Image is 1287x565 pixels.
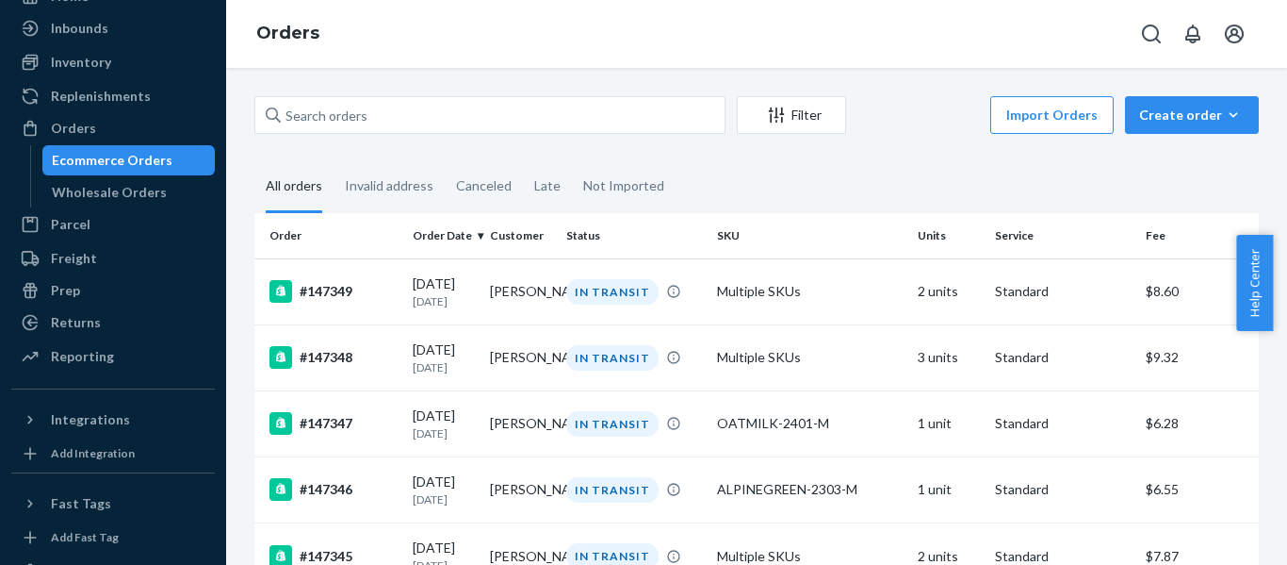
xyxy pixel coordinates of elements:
button: Open notifications [1174,15,1212,53]
a: Parcel [11,209,215,240]
div: IN TRANSIT [566,345,659,371]
div: #147348 [269,346,398,369]
a: Prep [11,275,215,306]
div: Create order [1139,106,1245,125]
button: Open Search Box [1132,15,1170,53]
button: Fast Tags [11,489,215,519]
button: Open account menu [1215,15,1253,53]
a: Add Integration [11,442,215,465]
div: [DATE] [413,407,475,441]
th: Status [559,213,709,258]
p: Standard [995,282,1131,301]
button: Integrations [11,405,215,435]
td: $9.32 [1138,324,1259,391]
div: Filter [738,106,845,125]
div: Invalid address [345,161,433,210]
div: #147347 [269,412,398,435]
div: #147349 [269,280,398,303]
p: Standard [995,480,1131,499]
td: $8.60 [1138,258,1259,324]
div: [DATE] [413,274,475,309]
button: Filter [737,96,846,134]
div: [DATE] [413,473,475,507]
a: Returns [11,307,215,338]
th: Service [987,213,1138,258]
div: Add Integration [51,445,135,461]
td: 3 units [910,324,987,391]
div: IN TRANSIT [566,411,659,437]
button: Create order [1125,96,1259,134]
a: Orders [11,113,215,143]
input: Search orders [254,96,725,134]
a: Inbounds [11,13,215,43]
th: SKU [709,213,910,258]
p: [DATE] [413,491,475,507]
div: Not Imported [583,161,664,210]
div: Prep [51,281,80,300]
div: Freight [51,249,97,268]
p: [DATE] [413,425,475,441]
p: [DATE] [413,359,475,375]
div: Integrations [51,410,130,429]
div: Inventory [51,53,111,72]
div: Ecommerce Orders [52,151,172,170]
a: Orders [256,23,319,43]
button: Help Center [1236,235,1273,331]
div: Fast Tags [51,494,111,513]
div: [DATE] [413,341,475,375]
div: Orders [51,119,96,138]
div: ALPINEGREEN-2303-M [717,480,903,499]
td: [PERSON_NAME] [482,258,560,324]
a: Freight [11,243,215,274]
div: Inbounds [51,19,108,38]
div: Reporting [51,347,114,366]
div: Replenishments [51,87,151,106]
a: Reporting [11,341,215,372]
div: All orders [266,161,322,213]
td: [PERSON_NAME] [482,324,560,391]
th: Fee [1138,213,1259,258]
div: Add Fast Tag [51,529,119,545]
td: $6.55 [1138,457,1259,523]
a: Wholesale Orders [42,177,216,208]
th: Units [910,213,987,258]
a: Add Fast Tag [11,526,215,549]
th: Order Date [405,213,482,258]
div: Wholesale Orders [52,183,167,202]
p: Standard [995,348,1131,367]
th: Order [254,213,405,258]
td: 1 unit [910,457,987,523]
div: OATMILK-2401-M [717,414,903,433]
td: 1 unit [910,391,987,457]
ol: breadcrumbs [241,7,334,61]
td: $6.28 [1138,391,1259,457]
td: [PERSON_NAME] [482,457,560,523]
a: Ecommerce Orders [42,145,216,175]
div: IN TRANSIT [566,279,659,305]
td: [PERSON_NAME] [482,391,560,457]
td: Multiple SKUs [709,324,910,391]
div: Returns [51,313,101,332]
td: Multiple SKUs [709,258,910,324]
div: Late [534,161,561,210]
div: #147346 [269,478,398,501]
button: Import Orders [990,96,1114,134]
td: 2 units [910,258,987,324]
a: Inventory [11,47,215,77]
div: IN TRANSIT [566,477,659,503]
p: Standard [995,414,1131,433]
p: [DATE] [413,293,475,309]
div: Canceled [456,161,512,210]
div: Customer [490,227,552,243]
div: Parcel [51,215,90,234]
a: Replenishments [11,81,215,111]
